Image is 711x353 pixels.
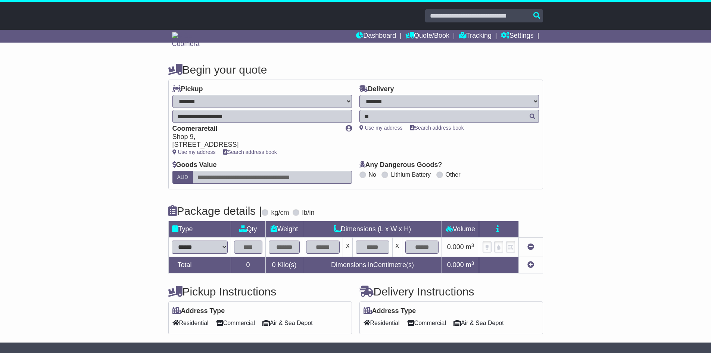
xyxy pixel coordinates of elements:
td: Type [168,221,231,238]
h4: Package details | [168,205,262,217]
span: Commercial [407,317,446,329]
td: x [392,238,402,257]
h4: Delivery Instructions [359,285,543,298]
label: Goods Value [172,161,217,169]
td: Weight [265,221,303,238]
span: Air & Sea Depot [453,317,504,329]
td: Kilo(s) [265,257,303,273]
span: Air & Sea Depot [262,317,313,329]
a: Dashboard [356,30,396,43]
label: Address Type [172,307,225,315]
typeahead: Please provide city [359,110,539,123]
label: Other [446,171,461,178]
label: Address Type [364,307,416,315]
div: Shop 9, [172,133,338,141]
a: Search address book [223,149,277,155]
td: Dimensions in Centimetre(s) [303,257,442,273]
div: [STREET_ADDRESS] [172,141,338,149]
a: Add new item [527,261,534,269]
span: 0 [272,261,275,269]
span: m [466,261,474,269]
div: Coomeraretail [172,125,338,133]
a: Search address book [410,125,464,131]
td: 0 [231,257,265,273]
sup: 3 [471,242,474,248]
h4: Pickup Instructions [168,285,352,298]
a: Settings [501,30,534,43]
label: Any Dangerous Goods? [359,161,442,169]
label: AUD [172,171,193,184]
td: x [343,238,353,257]
a: Use my address [359,125,403,131]
label: Pickup [172,85,203,93]
a: Remove this item [527,243,534,251]
label: No [369,171,376,178]
a: Tracking [459,30,492,43]
span: Residential [172,317,209,329]
a: Use my address [172,149,216,155]
span: Commercial [216,317,255,329]
td: Total [168,257,231,273]
span: m [466,243,474,251]
label: kg/cm [271,209,289,217]
td: Volume [442,221,479,238]
span: 0.000 [447,261,464,269]
a: Quote/Book [405,30,449,43]
td: Qty [231,221,265,238]
sup: 3 [471,260,474,266]
td: Dimensions (L x W x H) [303,221,442,238]
h4: Begin your quote [168,64,543,76]
label: lb/in [302,209,314,217]
span: Residential [364,317,400,329]
label: Lithium Battery [391,171,431,178]
label: Delivery [359,85,394,93]
span: 0.000 [447,243,464,251]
